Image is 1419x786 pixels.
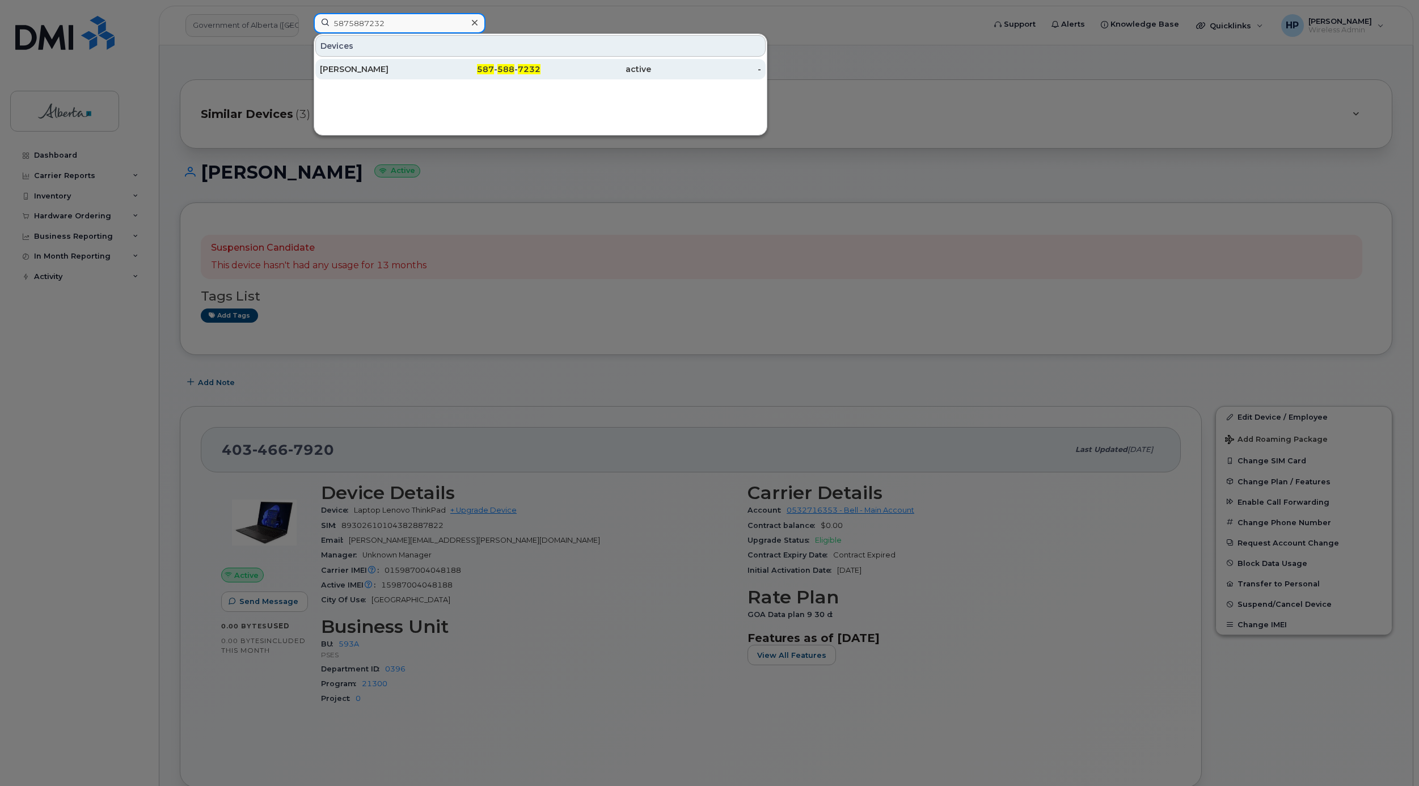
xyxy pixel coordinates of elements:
div: - [651,64,762,75]
span: 7232 [518,64,540,74]
div: active [540,64,651,75]
div: [PERSON_NAME] [320,64,430,75]
span: 588 [497,64,514,74]
a: [PERSON_NAME]587-588-7232active- [315,59,766,79]
div: Devices [315,35,766,57]
div: - - [430,64,541,75]
span: 587 [477,64,494,74]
